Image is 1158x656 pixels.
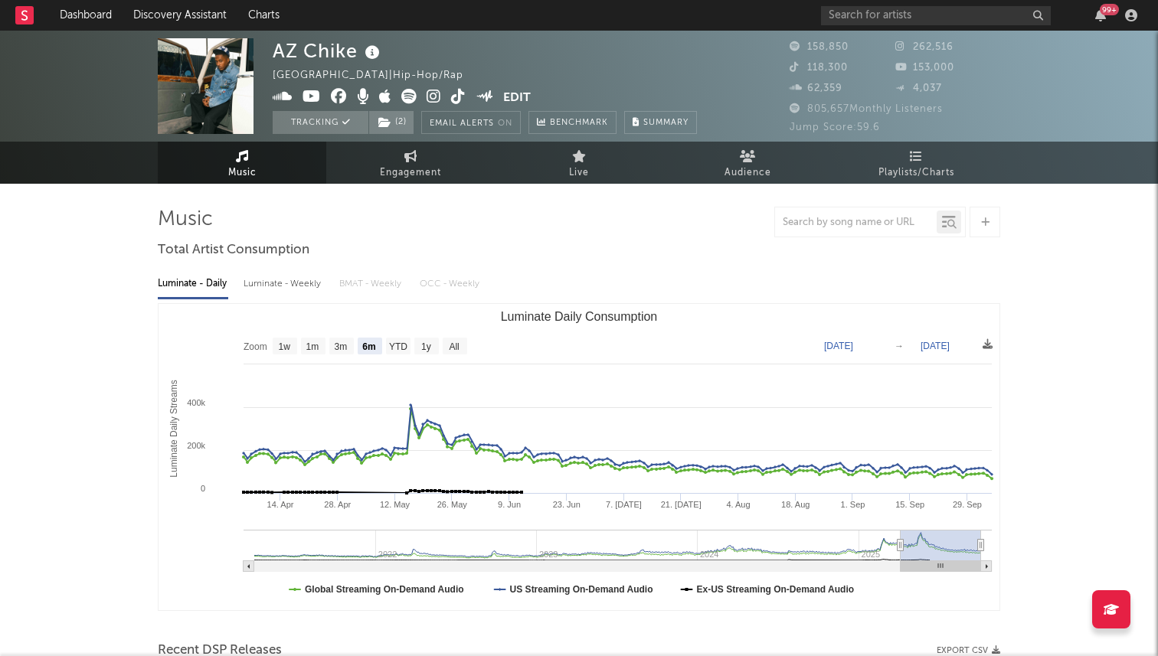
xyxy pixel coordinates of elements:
span: Engagement [380,164,441,182]
span: Summary [643,119,689,127]
text: 21. [DATE] [661,500,702,509]
text: 9. Jun [498,500,521,509]
text: 1y [421,341,431,352]
button: 99+ [1095,9,1106,21]
div: Luminate - Weekly [244,271,324,297]
div: Luminate - Daily [158,271,228,297]
button: Email AlertsOn [421,111,521,134]
div: 99 + [1100,4,1119,15]
text: 14. Apr [267,500,294,509]
a: Engagement [326,142,495,184]
input: Search for artists [821,6,1051,25]
text: YTD [389,341,407,352]
span: 118,300 [790,63,848,73]
text: 1m [306,341,319,352]
text: 18. Aug [781,500,810,509]
button: (2) [369,111,414,134]
div: AZ Chike [273,38,384,64]
div: [GEOGRAPHIC_DATA] | Hip-Hop/Rap [273,67,481,85]
span: 262,516 [895,42,954,52]
button: Tracking [273,111,368,134]
text: 0 [201,484,205,493]
text: [DATE] [921,341,950,351]
text: → [895,341,904,351]
a: Music [158,142,326,184]
button: Edit [503,89,531,108]
text: 400k [187,398,205,407]
text: 29. Sep [953,500,982,509]
text: US Streaming On-Demand Audio [510,584,653,595]
span: 805,657 Monthly Listeners [790,104,943,114]
text: Zoom [244,341,267,352]
svg: Luminate Daily Consumption [159,304,999,610]
text: Luminate Daily Streams [168,380,179,477]
text: [DATE] [824,341,853,351]
span: 153,000 [895,63,954,73]
span: 62,359 [790,83,842,93]
text: 3m [335,341,348,352]
span: Total Artist Consumption [158,241,309,259]
span: Benchmark [550,114,608,132]
text: Luminate Daily Consumption [501,310,658,323]
text: All [449,341,459,352]
text: 1. Sep [841,500,865,509]
text: 15. Sep [895,500,924,509]
a: Live [495,142,663,184]
text: 6m [362,341,375,352]
text: 12. May [380,500,411,509]
span: 158,850 [790,42,849,52]
span: ( 2 ) [368,111,414,134]
span: Audience [725,164,771,182]
text: 26. May [437,500,468,509]
text: 23. Jun [553,500,581,509]
text: Ex-US Streaming On-Demand Audio [697,584,855,595]
a: Benchmark [528,111,617,134]
button: Summary [624,111,697,134]
text: 28. Apr [324,500,351,509]
text: 7. [DATE] [606,500,642,509]
a: Playlists/Charts [832,142,1000,184]
text: Global Streaming On-Demand Audio [305,584,464,595]
text: 200k [187,441,205,450]
span: Playlists/Charts [878,164,954,182]
text: 1w [279,341,291,352]
span: 4,037 [895,83,942,93]
span: Live [569,164,589,182]
span: Jump Score: 59.6 [790,122,880,132]
input: Search by song name or URL [775,217,937,229]
a: Audience [663,142,832,184]
em: On [498,119,512,128]
span: Music [228,164,257,182]
text: 4. Aug [726,500,750,509]
button: Export CSV [937,646,1000,655]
